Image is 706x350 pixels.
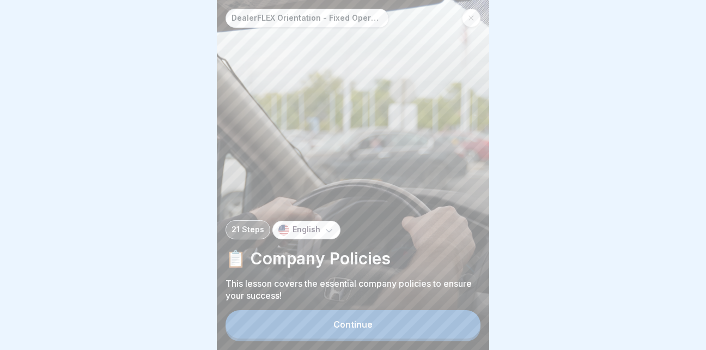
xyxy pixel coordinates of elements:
[333,319,373,329] div: Continue
[232,14,383,23] p: DealerFLEX Orientation - Fixed Operations Division
[232,225,264,234] p: 21 Steps
[226,248,480,269] p: 📋 Company Policies
[278,225,289,236] img: us.svg
[226,277,480,301] p: This lesson covers the essential company policies to ensure your success!
[293,225,320,234] p: English
[226,310,480,339] button: Continue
